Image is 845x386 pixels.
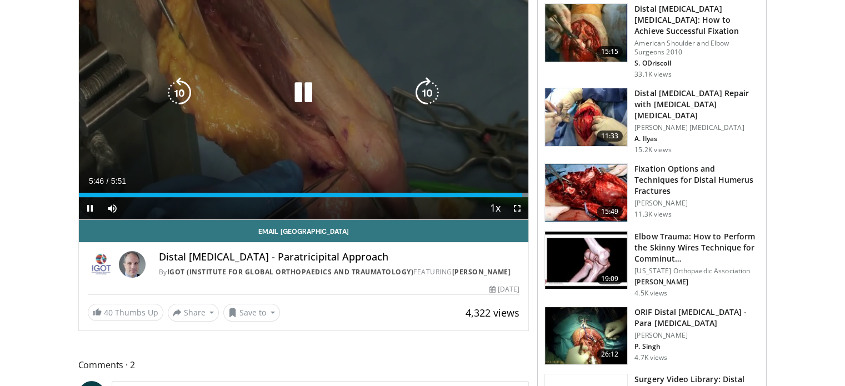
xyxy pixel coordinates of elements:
p: [US_STATE] Orthopaedic Association [634,267,759,275]
p: S. ODriscoll [634,59,759,68]
span: 11:33 [597,131,623,142]
h3: ORIF Distal [MEDICAL_DATA] - Para [MEDICAL_DATA] [634,307,759,329]
img: shawn_1.png.150x105_q85_crop-smart_upscale.jpg [545,4,627,62]
h3: Fixation Options and Techniques for Distal Humerus Fractures [634,163,759,197]
span: 5:46 [89,177,104,186]
img: 208aabb9-6895-4f6e-b598-36ea6e60126a.150x105_q85_crop-smart_upscale.jpg [545,232,627,289]
a: Email [GEOGRAPHIC_DATA] [79,220,529,242]
h4: Distal [MEDICAL_DATA] - Paratricipital Approach [159,251,520,263]
p: [PERSON_NAME] [MEDICAL_DATA] [634,123,759,132]
p: A. Ilyas [634,134,759,143]
a: 15:15 Distal [MEDICAL_DATA] [MEDICAL_DATA]: How to Achieve Successful Fixation American Shoulder ... [544,3,759,79]
span: 5:51 [111,177,126,186]
span: Comments 2 [78,358,529,372]
span: 19:09 [597,273,623,284]
div: Progress Bar [79,193,529,197]
span: 4,322 views [466,306,519,319]
img: stein_3.png.150x105_q85_crop-smart_upscale.jpg [545,164,627,222]
p: 4.5K views [634,289,667,298]
img: IGOT (Institute for Global Orthopaedics and Traumatology) [88,251,114,278]
span: 40 [104,307,113,318]
img: Avatar [119,251,146,278]
p: 11.3K views [634,210,671,219]
p: [PERSON_NAME] [634,199,759,208]
p: [PERSON_NAME] [634,331,759,340]
button: Save to [223,304,280,322]
img: 96ff3178-9bc5-44d7-83c1-7bb6291c9b10.150x105_q85_crop-smart_upscale.jpg [545,88,627,146]
button: Playback Rate [484,197,506,219]
div: [DATE] [489,284,519,294]
img: a659052a-63ff-421e-8b39-97c273b10404.150x105_q85_crop-smart_upscale.jpg [545,307,627,365]
button: Fullscreen [506,197,528,219]
a: 40 Thumbs Up [88,304,163,321]
a: 19:09 Elbow Trauma: How to Perform the Skinny Wires Technique for Comminut… [US_STATE] Orthopaedi... [544,231,759,298]
p: 33.1K views [634,70,671,79]
span: / [107,177,109,186]
h3: Distal [MEDICAL_DATA] [MEDICAL_DATA]: How to Achieve Successful Fixation [634,3,759,37]
p: 4.7K views [634,353,667,362]
button: Pause [79,197,101,219]
a: [PERSON_NAME] [452,267,511,277]
a: IGOT (Institute for Global Orthopaedics and Traumatology) [167,267,414,277]
p: American Shoulder and Elbow Surgeons 2010 [634,39,759,57]
h3: Elbow Trauma: How to Perform the Skinny Wires Technique for Comminut… [634,231,759,264]
p: 15.2K views [634,146,671,154]
div: By FEATURING [159,267,520,277]
span: 15:15 [597,46,623,57]
span: 26:12 [597,349,623,360]
p: [PERSON_NAME] [634,278,759,287]
span: 15:49 [597,206,623,217]
a: 26:12 ORIF Distal [MEDICAL_DATA] - Para [MEDICAL_DATA] [PERSON_NAME] P. Singh 4.7K views [544,307,759,365]
button: Mute [101,197,123,219]
a: 11:33 Distal [MEDICAL_DATA] Repair with [MEDICAL_DATA] [MEDICAL_DATA] [PERSON_NAME] [MEDICAL_DATA... [544,88,759,154]
a: 15:49 Fixation Options and Techniques for Distal Humerus Fractures [PERSON_NAME] 11.3K views [544,163,759,222]
button: Share [168,304,219,322]
p: P. Singh [634,342,759,351]
h3: Distal [MEDICAL_DATA] Repair with [MEDICAL_DATA] [MEDICAL_DATA] [634,88,759,121]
